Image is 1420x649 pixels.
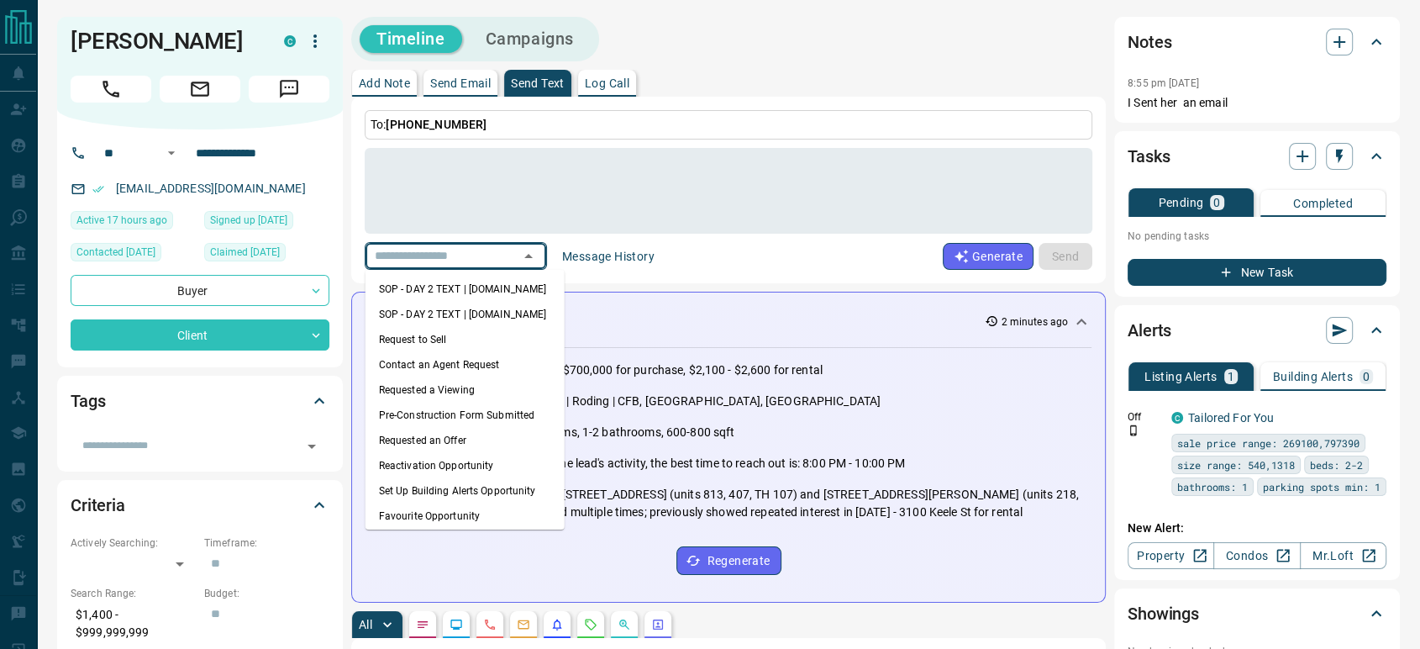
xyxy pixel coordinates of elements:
[1128,259,1386,286] button: New Task
[249,76,329,103] span: Message
[1293,198,1353,209] p: Completed
[676,546,781,575] button: Regenerate
[585,77,629,89] p: Log Call
[503,393,881,410] p: Downsview | Roding | CFB, [GEOGRAPHIC_DATA], [GEOGRAPHIC_DATA]
[366,529,565,554] li: Back to Site Opportunity
[1128,310,1386,351] div: Alerts
[284,35,296,47] div: condos.ca
[92,183,104,195] svg: Email Verified
[552,243,665,270] button: Message History
[204,536,329,551] p: Timeframe:
[1177,456,1295,473] span: size range: 540,1318
[1177,435,1360,451] span: sale price range: 269100,797390
[359,77,410,89] p: Add Note
[1273,371,1353,383] p: Building Alerts
[1128,94,1386,112] p: I Sent her an email
[503,424,734,441] p: 1-2 bedrooms, 1-2 bathrooms, 600-800 sqft
[210,244,280,261] span: Claimed [DATE]
[71,388,105,414] h2: Tags
[1363,371,1370,383] p: 0
[71,586,196,601] p: Search Range:
[366,277,565,302] li: SOP - DAY 2 TEXT | [DOMAIN_NAME]
[365,110,1092,140] p: To:
[550,618,564,631] svg: Listing Alerts
[71,76,151,103] span: Call
[366,352,565,377] li: Contact an Agent Request
[1128,409,1161,425] p: Off
[210,212,287,229] span: Signed up [DATE]
[430,77,491,89] p: Send Email
[160,76,240,103] span: Email
[1128,143,1170,170] h2: Tasks
[366,403,565,428] li: Pre-Construction Form Submitted
[943,243,1033,270] button: Generate
[1128,520,1386,537] p: New Alert:
[204,586,329,601] p: Budget:
[366,377,565,403] li: Requested a Viewing
[511,77,565,89] p: Send Text
[1128,29,1171,55] h2: Notes
[366,428,565,453] li: Requested an Offer
[71,28,259,55] h1: [PERSON_NAME]
[366,302,565,327] li: SOP - DAY 2 TEXT | [DOMAIN_NAME]
[71,601,196,646] p: $1,400 - $999,999,999
[71,211,196,235] div: Sat Oct 11 2025
[416,618,429,631] svg: Notes
[116,182,306,195] a: [EMAIL_ADDRESS][DOMAIN_NAME]
[584,618,597,631] svg: Requests
[1128,542,1214,569] a: Property
[1188,411,1274,425] a: Tailored For You
[1128,425,1139,436] svg: Push Notification Only
[366,306,1091,337] div: Activity Summary2 minutes ago
[1128,317,1171,344] h2: Alerts
[517,245,540,268] button: Close
[71,275,329,306] div: Buyer
[1263,478,1381,495] span: parking spots min: 1
[503,361,823,379] p: $500,000 - $700,000 for purchase, $2,100 - $2,600 for rental
[71,381,329,421] div: Tags
[386,118,486,131] span: [PHONE_NUMBER]
[366,504,565,529] li: Favourite Opportunity
[503,486,1091,521] p: Listings at [STREET_ADDRESS] (units 813, 407, TH 107) and [STREET_ADDRESS][PERSON_NAME] (units 21...
[450,618,463,631] svg: Lead Browsing Activity
[366,478,565,504] li: Set Up Building Alerts Opportunity
[1002,314,1068,330] p: 2 minutes ago
[1213,542,1300,569] a: Condos
[71,536,196,551] p: Actively Searching:
[1158,197,1203,208] p: Pending
[469,25,591,53] button: Campaigns
[71,485,329,525] div: Criteria
[71,243,196,266] div: Tue Jul 05 2022
[1144,371,1218,383] p: Listing Alerts
[1310,456,1363,473] span: beds: 2-2
[71,492,125,519] h2: Criteria
[71,319,329,351] div: Client
[1128,594,1386,634] div: Showings
[161,143,181,163] button: Open
[366,453,565,478] li: Reactivation Opportunity
[300,435,323,458] button: Open
[1213,197,1220,208] p: 0
[76,212,167,229] span: Active 17 hours ago
[517,618,530,631] svg: Emails
[651,618,665,631] svg: Agent Actions
[503,455,905,472] p: Based on the lead's activity, the best time to reach out is: 8:00 PM - 10:00 PM
[1300,542,1386,569] a: Mr.Loft
[1128,22,1386,62] div: Notes
[1128,136,1386,177] div: Tasks
[618,618,631,631] svg: Opportunities
[366,327,565,352] li: Request to Sell
[359,619,372,631] p: All
[360,25,462,53] button: Timeline
[1177,478,1248,495] span: bathrooms: 1
[204,211,329,235] div: Mon Sep 13 2021
[1128,77,1199,89] p: 8:55 pm [DATE]
[76,244,155,261] span: Contacted [DATE]
[1228,371,1234,383] p: 1
[1128,600,1199,627] h2: Showings
[1171,412,1183,424] div: condos.ca
[204,243,329,266] div: Thu Aug 03 2023
[1128,224,1386,249] p: No pending tasks
[483,618,497,631] svg: Calls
